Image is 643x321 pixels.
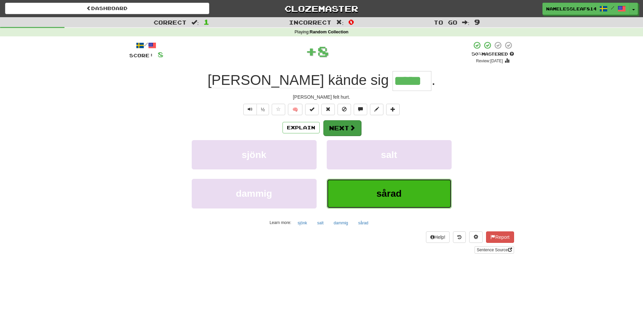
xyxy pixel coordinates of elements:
button: Set this sentence to 100% Mastered (alt+m) [305,104,319,115]
div: Mastered [472,51,514,57]
button: dammig [330,218,352,228]
button: Explain [283,122,320,133]
a: Sentence Source [475,246,514,254]
button: Reset to 0% Mastered (alt+r) [321,104,335,115]
span: + [305,41,317,61]
span: 9 [474,18,480,26]
span: : [462,20,470,25]
strong: Random Collection [310,30,349,34]
small: Review: [DATE] [476,59,503,63]
span: 8 [317,43,329,60]
button: 🧠 [288,104,302,115]
a: Dashboard [5,3,209,14]
span: dammig [236,188,272,199]
button: Report [486,231,514,243]
span: Correct [154,19,187,26]
span: kände [328,72,367,88]
button: sårad [327,179,452,208]
a: NamelessLeaf8149 / [542,3,629,15]
span: salt [381,150,397,160]
span: : [191,20,199,25]
span: sårad [376,188,402,199]
button: Play sentence audio (ctl+space) [243,104,257,115]
span: To go [434,19,457,26]
button: sjönk [294,218,311,228]
span: Incorrect [289,19,331,26]
span: 0 [348,18,354,26]
div: / [129,41,163,50]
button: Edit sentence (alt+d) [370,104,383,115]
button: ½ [257,104,269,115]
button: Round history (alt+y) [453,231,466,243]
span: 8 [158,50,163,59]
button: sårad [354,218,372,228]
div: [PERSON_NAME] felt hurt. [129,94,514,100]
button: Discuss sentence (alt+u) [354,104,367,115]
span: NamelessLeaf8149 [546,6,596,12]
span: / [611,5,614,10]
button: Add to collection (alt+a) [386,104,400,115]
button: salt [314,218,327,228]
span: [PERSON_NAME] [208,72,324,88]
button: Ignore sentence (alt+i) [338,104,351,115]
span: . [431,72,435,88]
button: sjönk [192,140,317,169]
span: 50 % [472,51,482,57]
span: : [336,20,344,25]
button: Favorite sentence (alt+f) [272,104,285,115]
span: Score: [129,53,154,58]
span: sjönk [242,150,266,160]
button: dammig [192,179,317,208]
span: 1 [204,18,209,26]
button: Next [323,120,361,136]
span: sig [371,72,389,88]
div: Text-to-speech controls [242,104,269,115]
button: salt [327,140,452,169]
a: Clozemaster [219,3,424,14]
small: Learn more: [270,220,291,225]
button: Help! [426,231,450,243]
